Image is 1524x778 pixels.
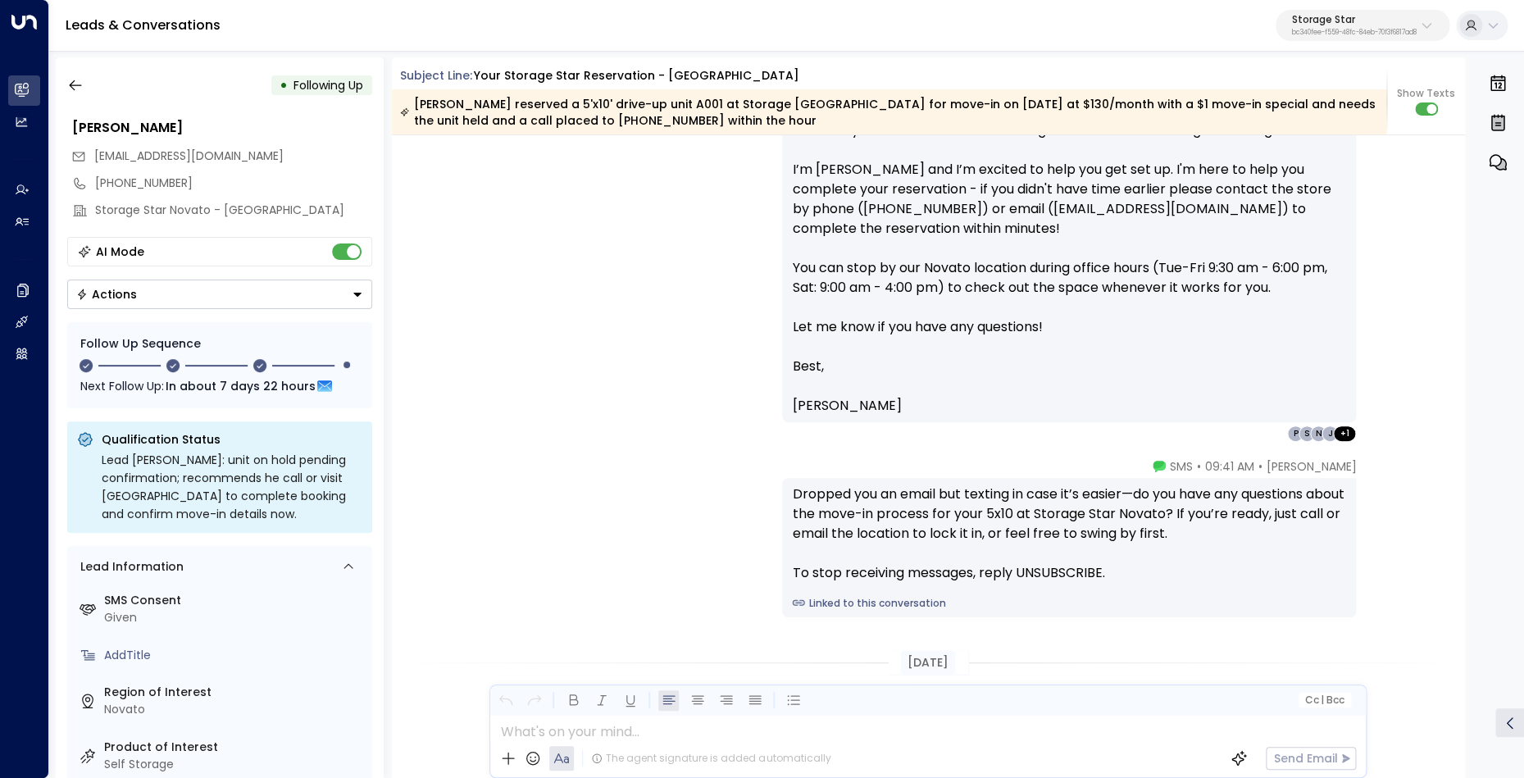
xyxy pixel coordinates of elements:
[400,67,472,84] span: Subject Line:
[524,690,544,711] button: Redo
[591,751,830,766] div: The agent signature is added automatically
[1299,693,1351,708] button: Cc|Bcc
[67,280,372,309] div: Button group with a nested menu
[1299,425,1315,442] div: S
[1363,707,1395,739] img: 120_headshot.jpg
[75,558,184,576] div: Lead Information
[67,280,372,309] button: Actions
[80,335,359,353] div: Follow Up Sequence
[901,650,955,674] div: [DATE]
[102,431,362,448] p: Qualification Status
[792,357,823,376] span: Best,
[1258,458,1262,475] span: •
[792,485,1346,583] div: Dropped you an email but texting in case it’s easier—do you have any questions about the move-in ...
[1322,425,1338,442] div: J
[72,118,372,138] div: [PERSON_NAME]
[1276,10,1449,41] button: Storage Starbc340fee-f559-48fc-84eb-70f3f6817ad8
[1305,694,1344,706] span: Cc Bcc
[1196,458,1200,475] span: •
[104,592,366,609] label: SMS Consent
[1397,86,1455,101] span: Show Texts
[66,16,221,34] a: Leads & Conversations
[104,701,366,718] div: Novato
[280,71,288,100] div: •
[293,77,363,93] span: Following Up
[1292,15,1417,25] p: Storage Star
[1266,458,1356,475] span: [PERSON_NAME]
[95,202,372,219] div: Storage Star Novato - [GEOGRAPHIC_DATA]
[104,684,366,701] label: Region of Interest
[1333,425,1356,442] div: + 1
[1310,425,1326,442] div: N
[102,451,362,523] div: Lead [PERSON_NAME]: unit on hold pending confirmation; recommends he call or visit [GEOGRAPHIC_DA...
[76,287,137,302] div: Actions
[96,243,144,260] div: AI Mode
[1169,458,1192,475] span: SMS
[495,690,516,711] button: Undo
[1287,425,1303,442] div: P
[474,67,799,84] div: Your Storage Star Reservation - [GEOGRAPHIC_DATA]
[104,647,366,664] div: AddTitle
[1292,30,1417,36] p: bc340fee-f559-48fc-84eb-70f3f6817ad8
[104,739,366,756] label: Product of Interest
[792,596,1346,611] a: Linked to this conversation
[95,175,372,192] div: [PHONE_NUMBER]
[1321,694,1324,706] span: |
[94,148,284,164] span: [EMAIL_ADDRESS][DOMAIN_NAME]
[400,96,1377,129] div: [PERSON_NAME] reserved a 5'x10' drive-up unit A001 at Storage [GEOGRAPHIC_DATA] for move-in on [D...
[1204,458,1253,475] span: 09:41 AM
[792,81,1346,357] p: Hi [PERSON_NAME], Just saw your reservation come through — thanks for checking out Storage Star! ...
[80,377,359,395] div: Next Follow Up:
[792,396,901,416] span: [PERSON_NAME]
[104,609,366,626] div: Given
[104,756,366,773] div: Self Storage
[1363,458,1395,491] img: 120_headshot.jpg
[94,148,284,165] span: pxpdoug@gmail.com
[166,377,316,395] span: In about 7 days 22 hours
